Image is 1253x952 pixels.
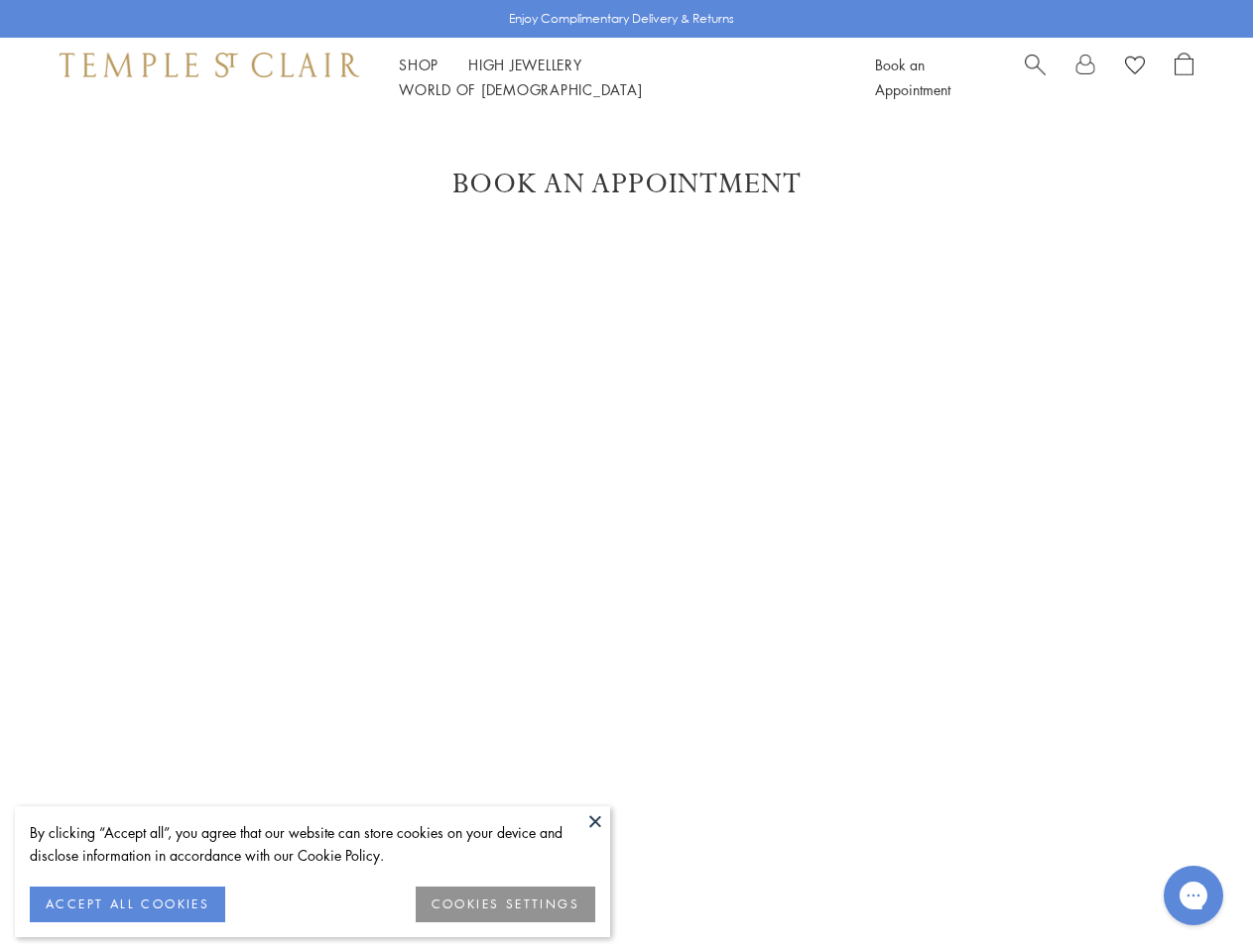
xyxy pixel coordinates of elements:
[1154,859,1233,932] iframe: Gorgias live chat messenger
[875,55,950,99] a: Book an Appointment
[30,821,595,867] div: By clicking “Accept all”, you agree that our website can store cookies on your device and disclos...
[1025,53,1046,102] a: Search
[399,79,642,99] a: World of [DEMOGRAPHIC_DATA]World of [DEMOGRAPHIC_DATA]
[60,53,359,76] img: Temple St. Clair
[30,887,225,922] button: ACCEPT ALL COOKIES
[416,887,595,922] button: COOKIES SETTINGS
[399,55,439,74] a: ShopShop
[1125,53,1145,82] a: View Wishlist
[468,55,582,74] a: High JewelleryHigh Jewellery
[1175,53,1193,102] a: Open Shopping Bag
[509,9,734,29] p: Enjoy Complimentary Delivery & Returns
[79,167,1174,202] h1: Book An Appointment
[399,53,830,102] nav: Main navigation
